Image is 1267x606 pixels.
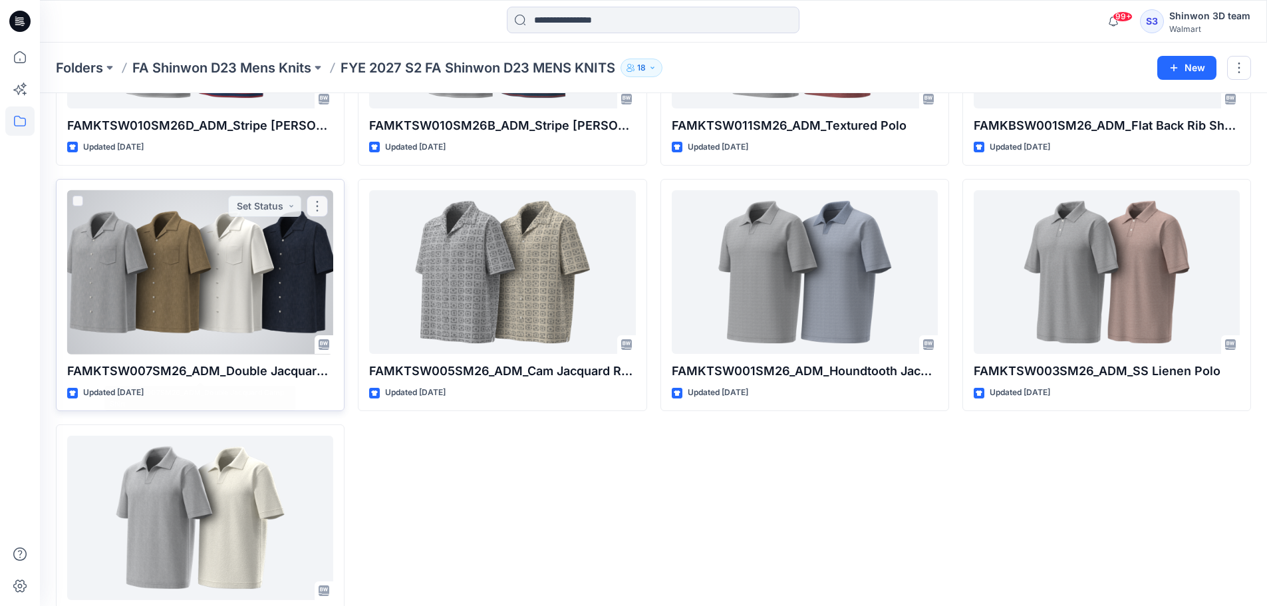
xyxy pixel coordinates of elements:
[672,362,938,380] p: FAMKTSW001SM26_ADM_Houndtooth Jacquard [PERSON_NAME] Polo
[369,116,635,135] p: FAMKTSW010SM26B_ADM_Stripe [PERSON_NAME]
[974,116,1240,135] p: FAMKBSW001SM26_ADM_Flat Back Rib Short
[385,386,446,400] p: Updated [DATE]
[369,362,635,380] p: FAMKTSW005SM26_ADM_Cam Jacquard Resort Shirt
[67,362,333,380] p: FAMKTSW007SM26_ADM_Double Jacquard Camp Shirt
[672,190,938,355] a: FAMKTSW001SM26_ADM_Houndtooth Jacquard Johnny Collar Polo
[672,116,938,135] p: FAMKTSW011SM26_ADM_Textured Polo
[1169,8,1250,24] div: Shinwon 3D team
[369,190,635,355] a: FAMKTSW005SM26_ADM_Cam Jacquard Resort Shirt
[637,61,646,75] p: 18
[990,140,1050,154] p: Updated [DATE]
[341,59,615,77] p: FYE 2027 S2 FA Shinwon D23 MENS KNITS
[1113,11,1133,22] span: 99+
[1169,24,1250,34] div: Walmart
[688,140,748,154] p: Updated [DATE]
[1157,56,1216,80] button: New
[974,362,1240,380] p: FAMKTSW003SM26_ADM_SS Lienen Polo
[990,386,1050,400] p: Updated [DATE]
[83,140,144,154] p: Updated [DATE]
[83,386,144,400] p: Updated [DATE]
[1140,9,1164,33] div: S3
[621,59,662,77] button: 18
[67,116,333,135] p: FAMKTSW010SM26D_ADM_Stripe [PERSON_NAME]
[974,190,1240,355] a: FAMKTSW003SM26_ADM_SS Lienen Polo
[67,190,333,355] a: FAMKTSW007SM26_ADM_Double Jacquard Camp Shirt
[385,140,446,154] p: Updated [DATE]
[132,59,311,77] a: FA Shinwon D23 Mens Knits
[67,436,333,600] a: FAMKTSW002SM26_ADM_Johnny Collar Textured Polo
[56,59,103,77] a: Folders
[688,386,748,400] p: Updated [DATE]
